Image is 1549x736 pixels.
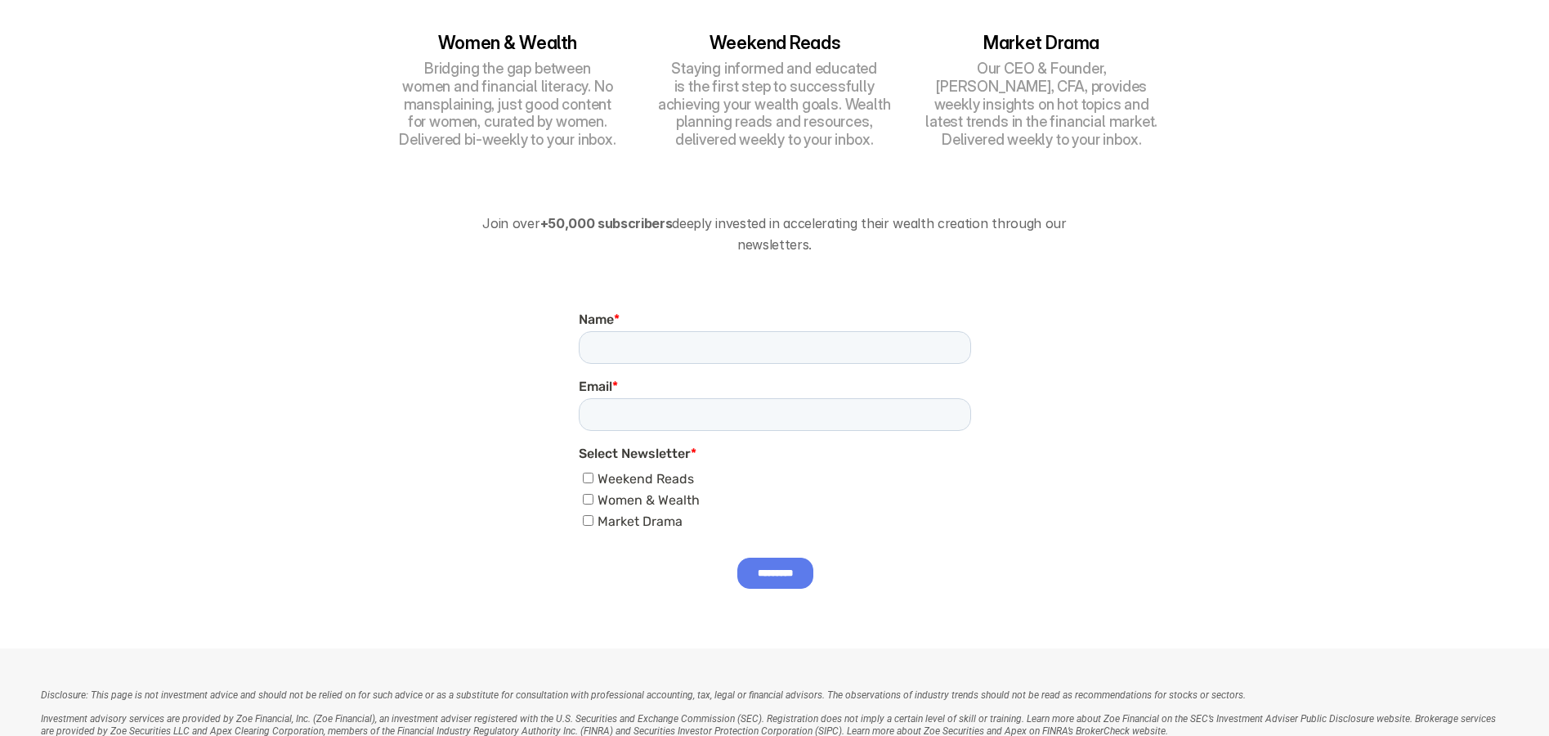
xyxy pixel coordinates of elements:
[916,34,1167,52] h3: Market Drama
[383,34,633,52] h3: Women & Wealth
[649,60,899,148] p: Staying informed and educated is the first step to successfully achieving your wealth goals. Weal...
[41,689,1246,701] em: Disclosure: This page is not investment advice and should not be relied on for such advice or as ...
[540,215,673,231] strong: +50,000 subscribers
[916,60,1167,148] p: Our CEO & Founder, [PERSON_NAME], CFA, provides weekly insights on hot topics and latest trends i...
[649,34,900,52] h3: Weekend Reads
[383,60,633,148] p: Bridging the gap between women and financial literacy. No mansplaining, just good content for wom...
[481,213,1069,255] div: Join over deeply invested in accelerating their wealth creation through our newsletters.
[579,312,971,603] iframe: Form 0
[41,713,1498,736] em: Investment advisory services are provided by Zoe Financial, Inc. (Zoe Financial), an investment a...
